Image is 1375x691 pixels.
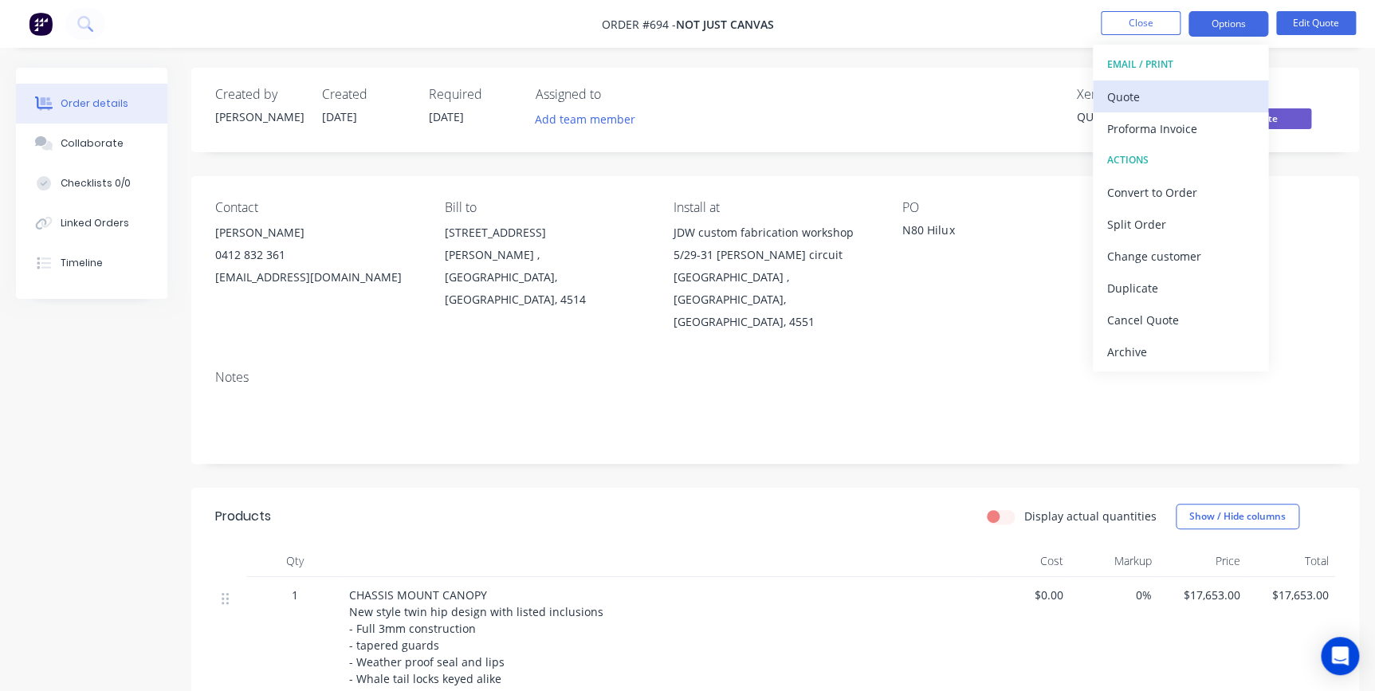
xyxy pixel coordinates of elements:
div: Created by [215,87,303,102]
div: Required [429,87,517,102]
span: $17,653.00 [1253,587,1329,603]
button: Add team member [527,108,644,130]
div: Open Intercom Messenger [1321,637,1359,675]
div: Cancel Quote [1107,308,1254,332]
button: Show / Hide columns [1176,504,1299,529]
div: Notes [215,370,1335,385]
div: JDW custom fabrication workshop 5/29-31 [PERSON_NAME] circuit[GEOGRAPHIC_DATA] , [GEOGRAPHIC_DATA... [674,222,877,333]
div: [STREET_ADDRESS] [444,222,647,244]
label: Display actual quantities [1024,508,1157,524]
div: Created [322,87,410,102]
button: Close [1101,11,1181,35]
div: Linked Orders [61,216,129,230]
div: Total [1247,545,1335,577]
span: 1 [292,587,298,603]
div: 0412 832 361 [215,244,418,266]
div: Cost [980,545,1069,577]
button: Edit Quote [1276,11,1356,35]
span: $17,653.00 [1165,587,1240,603]
div: Convert to Order [1107,181,1254,204]
button: Quote [1093,80,1268,112]
div: PO [902,200,1106,215]
button: Order details [16,84,167,124]
div: EMAIL / PRINT [1107,54,1254,75]
span: NOT JUST CANVAS [676,17,774,32]
button: EMAIL / PRINT [1093,49,1268,80]
button: Options [1188,11,1268,37]
button: Linked Orders [16,203,167,243]
div: Status [1216,87,1335,102]
div: Checklists 0/0 [61,176,131,190]
span: [DATE] [429,109,464,124]
div: Qty [247,545,343,577]
div: [PERSON_NAME] [215,222,418,244]
span: 0% [1075,587,1151,603]
div: Bill to [444,200,647,215]
div: N80 Hilux [902,222,1102,244]
span: Order #694 - [602,17,676,32]
button: Change customer [1093,240,1268,272]
div: Assigned to [536,87,695,102]
div: Products [215,507,271,526]
div: [EMAIL_ADDRESS][DOMAIN_NAME] [215,266,418,289]
span: [DATE] [322,109,357,124]
div: Archive [1107,340,1254,363]
button: Proforma Invoice [1093,112,1268,144]
span: $0.00 [987,587,1063,603]
button: Archive [1093,336,1268,367]
div: [PERSON_NAME] [215,108,303,125]
button: Checklists 0/0 [16,163,167,203]
div: JDW custom fabrication workshop 5/29-31 [PERSON_NAME] circuit [674,222,877,266]
img: Factory [29,12,53,36]
div: Install at [674,200,877,215]
div: Xero Quote # [1077,87,1196,102]
button: Cancel Quote [1093,304,1268,336]
div: Duplicate [1107,277,1254,300]
div: ACTIONS [1107,150,1254,171]
div: Quote [1107,85,1254,108]
button: Add team member [536,108,644,130]
button: ACTIONS [1093,144,1268,176]
div: Markup [1069,545,1157,577]
div: QU-0320 [1077,108,1196,125]
button: Convert to Order [1093,176,1268,208]
div: Split Order [1107,213,1254,236]
button: Timeline [16,243,167,283]
div: Contact [215,200,418,215]
div: Timeline [61,256,103,270]
div: Proforma Invoice [1107,117,1254,140]
button: Collaborate [16,124,167,163]
div: [PERSON_NAME]0412 832 361[EMAIL_ADDRESS][DOMAIN_NAME] [215,222,418,289]
div: [GEOGRAPHIC_DATA] , [GEOGRAPHIC_DATA], [GEOGRAPHIC_DATA], 4551 [674,266,877,333]
button: Split Order [1093,208,1268,240]
button: Duplicate [1093,272,1268,304]
div: Change customer [1107,245,1254,268]
div: [STREET_ADDRESS][PERSON_NAME] , [GEOGRAPHIC_DATA], [GEOGRAPHIC_DATA], 4514 [444,222,647,311]
div: Order details [61,96,128,111]
div: Price [1158,545,1247,577]
div: Collaborate [61,136,124,151]
div: [PERSON_NAME] , [GEOGRAPHIC_DATA], [GEOGRAPHIC_DATA], 4514 [444,244,647,311]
